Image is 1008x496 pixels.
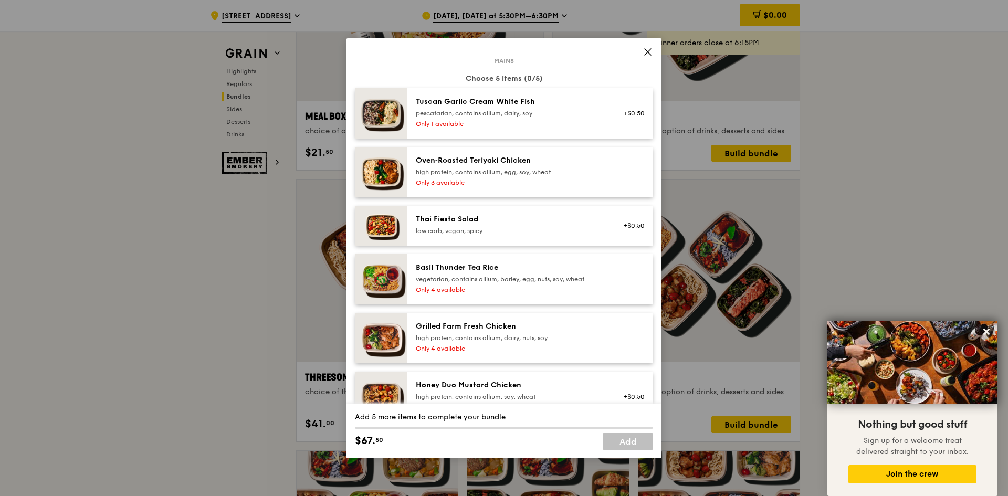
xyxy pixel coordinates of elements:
[603,433,653,450] a: Add
[416,334,604,342] div: high protein, contains allium, dairy, nuts, soy
[617,221,645,230] div: +$0.50
[617,393,645,401] div: +$0.50
[355,313,407,363] img: daily_normal_HORZ-Grilled-Farm-Fresh-Chicken.jpg
[416,178,604,187] div: Only 3 available
[416,286,604,294] div: Only 4 available
[355,372,407,422] img: daily_normal_Honey_Duo_Mustard_Chicken__Horizontal_.jpg
[848,465,976,483] button: Join the crew
[617,109,645,118] div: +$0.50
[355,433,375,449] span: $67.
[416,109,604,118] div: pescatarian, contains allium, dairy, soy
[375,436,383,444] span: 50
[355,206,407,246] img: daily_normal_Thai_Fiesta_Salad__Horizontal_.jpg
[416,262,604,273] div: Basil Thunder Tea Rice
[355,147,407,197] img: daily_normal_Oven-Roasted_Teriyaki_Chicken__Horizontal_.jpg
[416,403,604,411] div: Only 2 available
[827,321,997,404] img: DSC07876-Edit02-Large.jpeg
[856,436,969,456] span: Sign up for a welcome treat delivered straight to your inbox.
[355,73,653,84] div: Choose 5 items (0/5)
[355,412,653,423] div: Add 5 more items to complete your bundle
[490,57,518,65] span: Mains
[416,393,604,401] div: high protein, contains allium, soy, wheat
[416,97,604,107] div: Tuscan Garlic Cream White Fish
[416,275,604,283] div: vegetarian, contains allium, barley, egg, nuts, soy, wheat
[416,120,604,128] div: Only 1 available
[355,254,407,304] img: daily_normal_HORZ-Basil-Thunder-Tea-Rice.jpg
[416,155,604,166] div: Oven‑Roasted Teriyaki Chicken
[858,418,967,431] span: Nothing but good stuff
[416,168,604,176] div: high protein, contains allium, egg, soy, wheat
[416,344,604,353] div: Only 4 available
[355,88,407,139] img: daily_normal_Tuscan_Garlic_Cream_White_Fish__Horizontal_.jpg
[416,214,604,225] div: Thai Fiesta Salad
[416,227,604,235] div: low carb, vegan, spicy
[416,380,604,391] div: Honey Duo Mustard Chicken
[978,323,995,340] button: Close
[416,321,604,332] div: Grilled Farm Fresh Chicken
